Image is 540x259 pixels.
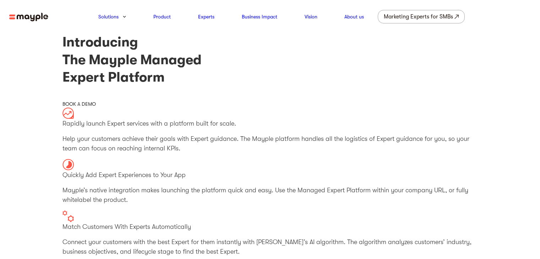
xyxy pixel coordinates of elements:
[62,119,478,128] p: Rapidly launch Expert services with a platform built for scale.
[123,16,126,18] img: arrow-down
[384,12,453,22] div: Marketing Experts for SMBs
[98,12,119,21] a: Solutions
[198,12,214,21] a: Experts
[62,170,478,180] p: Quickly Add Expert Experiences to Your App
[62,100,478,108] div: BOOK A DEMO
[62,237,478,257] p: Connect your customers with the best Expert for them instantly with [PERSON_NAME]’s AI algorithm....
[305,12,317,21] a: Vision
[242,12,277,21] a: Business Impact
[62,186,478,205] p: Mayple’s native integration makes launching the platform quick and easy. Use the Managed Expert P...
[62,33,478,86] h1: Introducing The Mayple Managed Expert Platform
[378,10,465,23] a: Marketing Experts for SMBs
[62,222,478,232] p: Match Customers With Experts Automatically
[153,12,171,21] a: Product
[344,12,364,21] a: About us
[62,134,478,153] p: Help your customers achieve their goals with Expert guidance. The Mayple platform handles all the...
[9,13,48,22] img: mayple-logo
